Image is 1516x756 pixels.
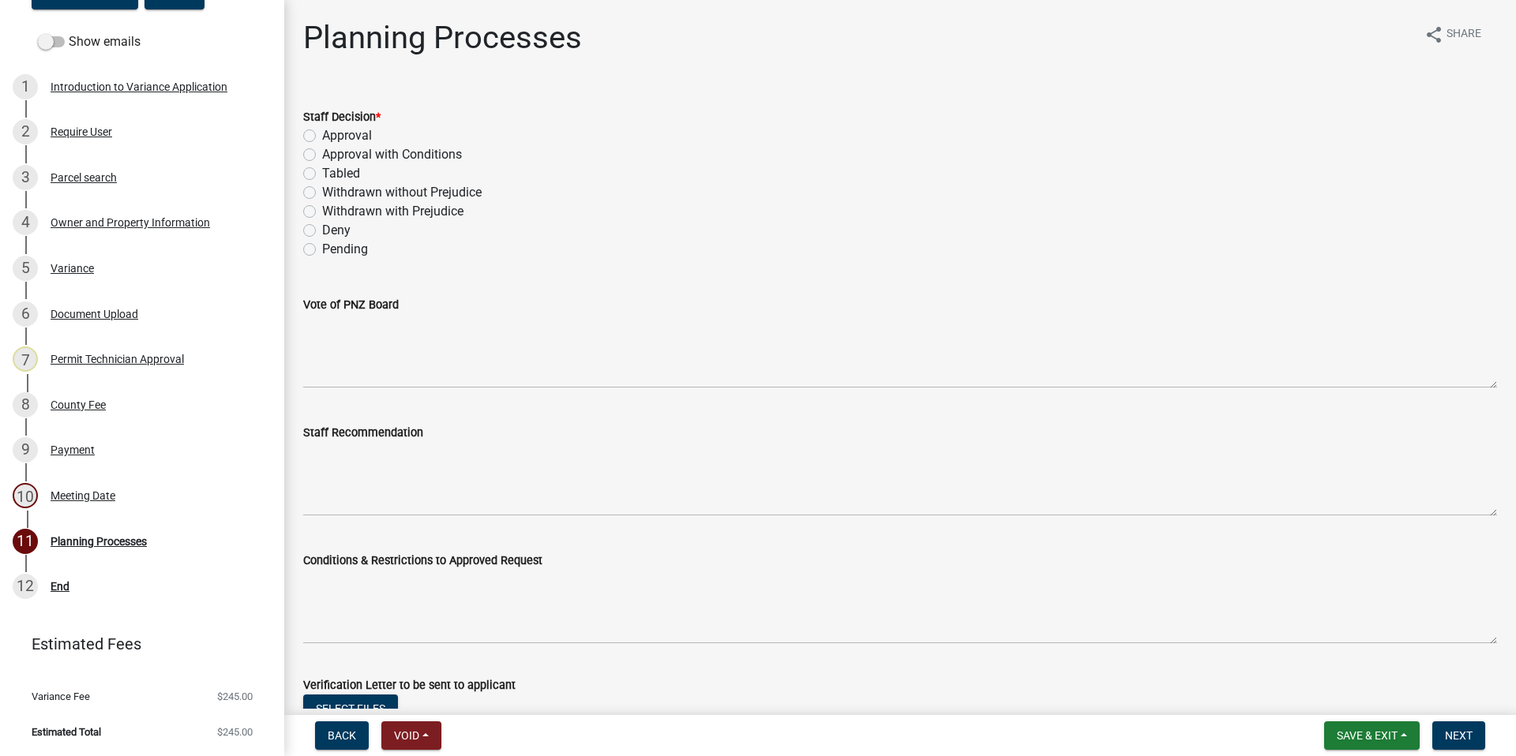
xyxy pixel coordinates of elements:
[1324,721,1420,750] button: Save & Exit
[13,628,259,660] a: Estimated Fees
[315,721,369,750] button: Back
[51,81,227,92] div: Introduction to Variance Application
[51,536,147,547] div: Planning Processes
[51,309,138,320] div: Document Upload
[1424,25,1443,44] i: share
[51,172,117,183] div: Parcel search
[13,74,38,99] div: 1
[217,691,253,702] span: $245.00
[303,694,398,723] button: Select files
[322,164,360,183] label: Tabled
[322,221,351,240] label: Deny
[303,556,542,567] label: Conditions & Restrictions to Approved Request
[322,126,372,145] label: Approval
[51,126,112,137] div: Require User
[13,165,38,190] div: 3
[322,145,462,164] label: Approval with Conditions
[1412,19,1494,50] button: shareShare
[13,301,38,327] div: 6
[303,680,516,691] label: Verification Letter to be sent to applicant
[303,112,381,123] label: Staff Decision
[1337,729,1398,742] span: Save & Exit
[51,354,184,365] div: Permit Technician Approval
[51,444,95,455] div: Payment
[328,729,356,742] span: Back
[13,437,38,462] div: 9
[51,217,210,228] div: Owner and Property Information
[51,263,94,274] div: Variance
[51,490,115,501] div: Meeting Date
[381,721,441,750] button: Void
[32,691,90,702] span: Variance Fee
[1447,25,1481,44] span: Share
[13,346,38,372] div: 7
[32,727,101,737] span: Estimated Total
[13,529,38,554] div: 11
[13,256,38,281] div: 5
[322,183,482,202] label: Withdrawn without Prejudice
[322,202,463,221] label: Withdrawn with Prejudice
[217,727,253,737] span: $245.00
[51,581,69,592] div: End
[13,210,38,235] div: 4
[303,428,423,439] label: Staff Recommendation
[1432,721,1485,750] button: Next
[1445,729,1473,742] span: Next
[13,574,38,599] div: 12
[303,300,399,311] label: Vote of PNZ Board
[13,119,38,144] div: 2
[322,240,368,259] label: Pending
[38,32,141,51] label: Show emails
[13,392,38,417] div: 8
[394,729,419,742] span: Void
[13,483,38,508] div: 10
[303,19,582,57] h1: Planning Processes
[51,399,106,410] div: County Fee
